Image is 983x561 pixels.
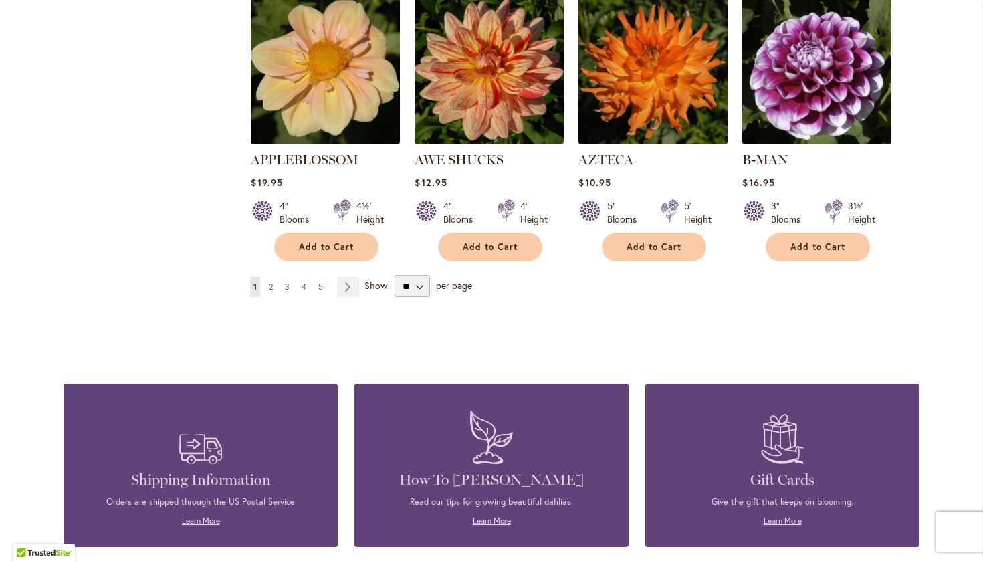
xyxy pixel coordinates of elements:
[520,199,548,226] div: 4' Height
[251,176,282,189] span: $19.95
[607,199,645,226] div: 5" Blooms
[790,241,845,253] span: Add to Cart
[298,277,310,297] a: 4
[602,233,706,261] button: Add to Cart
[742,152,788,168] a: B-MAN
[684,199,712,226] div: 5' Height
[436,279,472,292] span: per page
[771,199,808,226] div: 3" Blooms
[269,282,273,292] span: 2
[415,134,564,147] a: AWE SHUCKS
[742,176,774,189] span: $16.95
[356,199,384,226] div: 4½' Height
[742,134,891,147] a: B-MAN
[253,282,257,292] span: 1
[764,516,802,526] a: Learn More
[415,176,447,189] span: $12.95
[848,199,875,226] div: 3½' Height
[463,241,518,253] span: Add to Cart
[578,134,728,147] a: AZTECA
[315,277,326,297] a: 5
[415,152,504,168] a: AWE SHUCKS
[766,233,870,261] button: Add to Cart
[251,134,400,147] a: APPLEBLOSSOM
[627,241,681,253] span: Add to Cart
[364,279,387,292] span: Show
[285,282,290,292] span: 3
[84,471,318,489] h4: Shipping Information
[438,233,542,261] button: Add to Cart
[665,496,899,508] p: Give the gift that keeps on blooming.
[182,516,220,526] a: Learn More
[443,199,481,226] div: 4" Blooms
[84,496,318,508] p: Orders are shipped through the US Postal Service
[302,282,306,292] span: 4
[282,277,293,297] a: 3
[280,199,317,226] div: 4" Blooms
[665,471,899,489] h4: Gift Cards
[274,233,378,261] button: Add to Cart
[374,471,609,489] h4: How To [PERSON_NAME]
[251,152,358,168] a: APPLEBLOSSOM
[265,277,276,297] a: 2
[299,241,354,253] span: Add to Cart
[578,152,633,168] a: AZTECA
[318,282,323,292] span: 5
[473,516,511,526] a: Learn More
[374,496,609,508] p: Read our tips for growing beautiful dahlias.
[10,514,47,551] iframe: Launch Accessibility Center
[578,176,611,189] span: $10.95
